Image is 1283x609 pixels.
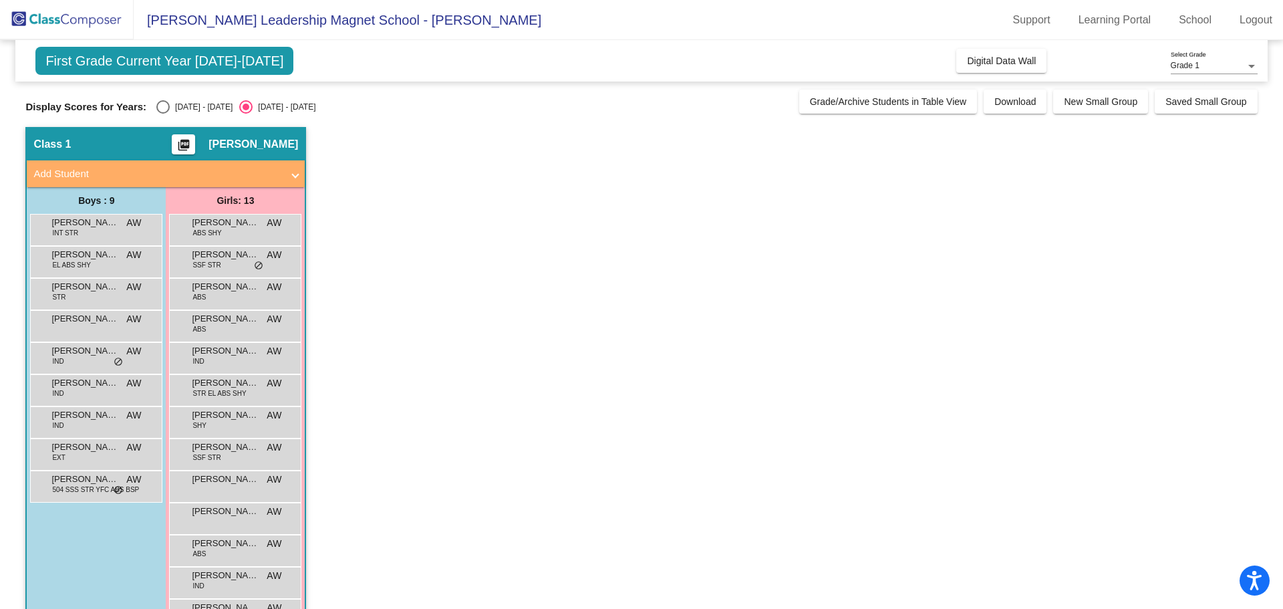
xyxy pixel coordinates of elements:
[126,312,141,326] span: AW
[984,90,1046,114] button: Download
[267,408,281,422] span: AW
[267,441,281,455] span: AW
[192,453,221,463] span: SSF STR
[192,260,221,270] span: SSF STR
[156,100,315,114] mat-radio-group: Select an option
[192,344,259,358] span: [PERSON_NAME]
[126,408,141,422] span: AW
[1002,9,1061,31] a: Support
[126,216,141,230] span: AW
[192,408,259,422] span: [PERSON_NAME]
[172,134,195,154] button: Print Students Details
[208,138,298,151] span: [PERSON_NAME]
[51,376,118,390] span: [PERSON_NAME]
[192,216,259,229] span: [PERSON_NAME]
[192,312,259,326] span: [PERSON_NAME]
[114,357,123,368] span: do_not_disturb_alt
[967,55,1036,66] span: Digital Data Wall
[956,49,1046,73] button: Digital Data Wall
[114,485,123,496] span: do_not_disturb_alt
[267,216,281,230] span: AW
[192,292,206,302] span: ABS
[176,138,192,157] mat-icon: picture_as_pdf
[51,344,118,358] span: [PERSON_NAME]
[192,581,204,591] span: IND
[994,96,1036,107] span: Download
[1064,96,1137,107] span: New Small Group
[51,216,118,229] span: [PERSON_NAME]
[134,9,541,31] span: [PERSON_NAME] Leadership Magnet School - [PERSON_NAME]
[267,344,281,358] span: AW
[192,280,259,293] span: [PERSON_NAME]
[1165,96,1246,107] span: Saved Small Group
[192,376,259,390] span: [PERSON_NAME]
[192,324,206,334] span: ABS
[192,248,259,261] span: [PERSON_NAME]
[253,101,315,113] div: [DATE] - [DATE]
[126,344,141,358] span: AW
[166,187,305,214] div: Girls: 13
[192,356,204,366] span: IND
[52,228,78,238] span: INT STR
[52,292,65,302] span: STR
[1053,90,1148,114] button: New Small Group
[27,187,166,214] div: Boys : 9
[52,388,63,398] span: IND
[33,138,71,151] span: Class 1
[267,505,281,519] span: AW
[267,473,281,487] span: AW
[126,280,141,294] span: AW
[254,261,263,271] span: do_not_disturb_alt
[799,90,978,114] button: Grade/Archive Students in Table View
[1155,90,1257,114] button: Saved Small Group
[52,453,65,463] span: EXT
[126,473,141,487] span: AW
[35,47,293,75] span: First Grade Current Year [DATE]-[DATE]
[192,420,206,431] span: SHY
[1171,61,1199,70] span: Grade 1
[192,505,259,518] span: [PERSON_NAME]
[1068,9,1162,31] a: Learning Portal
[126,248,141,262] span: AW
[267,248,281,262] span: AW
[267,312,281,326] span: AW
[267,569,281,583] span: AW
[51,473,118,486] span: [PERSON_NAME]
[126,441,141,455] span: AW
[126,376,141,390] span: AW
[810,96,967,107] span: Grade/Archive Students in Table View
[52,260,90,270] span: EL ABS SHY
[51,408,118,422] span: [PERSON_NAME]
[192,549,206,559] span: ABS
[267,376,281,390] span: AW
[51,312,118,326] span: [PERSON_NAME]
[51,280,118,293] span: [PERSON_NAME]
[52,356,63,366] span: IND
[192,388,246,398] span: STR EL ABS SHY
[192,441,259,454] span: [PERSON_NAME]
[192,473,259,486] span: [PERSON_NAME]
[170,101,233,113] div: [DATE] - [DATE]
[192,537,259,550] span: [PERSON_NAME]
[192,569,259,582] span: [PERSON_NAME]
[1229,9,1283,31] a: Logout
[52,420,63,431] span: IND
[51,248,118,261] span: [PERSON_NAME]
[51,441,118,454] span: [PERSON_NAME]
[1168,9,1222,31] a: School
[267,280,281,294] span: AW
[267,537,281,551] span: AW
[52,485,139,495] span: 504 SSS STR YFC ABS BSP
[33,166,282,182] mat-panel-title: Add Student
[192,228,221,238] span: ABS SHY
[25,101,146,113] span: Display Scores for Years:
[27,160,305,187] mat-expansion-panel-header: Add Student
